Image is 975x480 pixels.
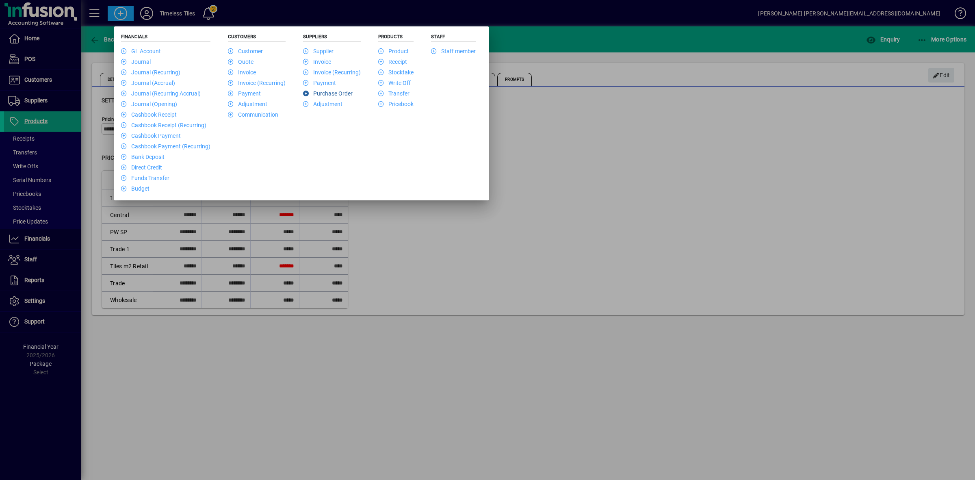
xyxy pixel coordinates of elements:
[378,59,407,65] a: Receipt
[121,69,180,76] a: Journal (Recurring)
[228,59,253,65] a: Quote
[121,111,177,118] a: Cashbook Receipt
[228,101,267,107] a: Adjustment
[228,111,278,118] a: Communication
[378,90,409,97] a: Transfer
[121,90,201,97] a: Journal (Recurring Accrual)
[228,90,261,97] a: Payment
[303,80,336,86] a: Payment
[121,154,165,160] a: Bank Deposit
[121,48,161,54] a: GL Account
[431,34,476,42] h5: Staff
[121,143,210,150] a: Cashbook Payment (Recurring)
[303,90,353,97] a: Purchase Order
[303,34,361,42] h5: Suppliers
[121,34,210,42] h5: Financials
[121,132,181,139] a: Cashbook Payment
[228,48,263,54] a: Customer
[121,164,162,171] a: Direct Credit
[121,80,175,86] a: Journal (Accrual)
[378,48,409,54] a: Product
[303,101,342,107] a: Adjustment
[303,59,331,65] a: Invoice
[121,185,149,192] a: Budget
[228,80,286,86] a: Invoice (Recurring)
[431,48,476,54] a: Staff member
[378,101,414,107] a: Pricebook
[303,48,334,54] a: Supplier
[121,122,206,128] a: Cashbook Receipt (Recurring)
[228,34,286,42] h5: Customers
[121,101,177,107] a: Journal (Opening)
[121,59,151,65] a: Journal
[378,34,414,42] h5: Products
[378,69,414,76] a: Stocktake
[378,80,411,86] a: Write Off
[121,175,169,181] a: Funds Transfer
[303,69,361,76] a: Invoice (Recurring)
[228,69,256,76] a: Invoice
